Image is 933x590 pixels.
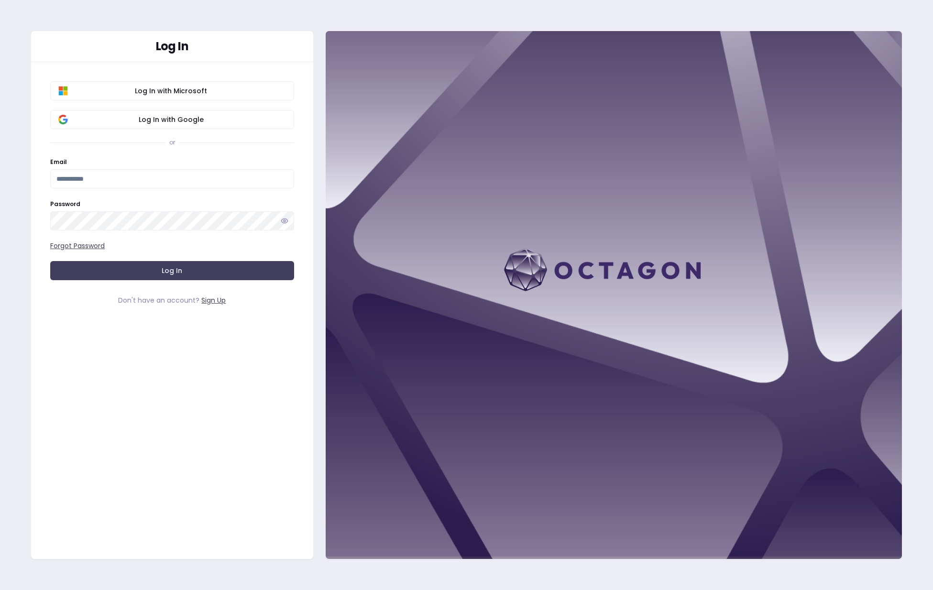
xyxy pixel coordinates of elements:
[50,158,67,166] label: Email
[50,81,294,100] button: Log In with Microsoft
[50,295,294,305] div: Don't have an account?
[50,110,294,129] button: Log In with Google
[56,115,286,124] span: Log In with Google
[50,261,294,280] button: Log In
[56,86,286,96] span: Log In with Microsoft
[50,41,294,52] div: Log In
[162,266,182,275] span: Log In
[201,295,226,305] a: Sign Up
[50,241,105,251] a: Forgot Password
[50,200,80,208] label: Password
[169,139,175,146] div: or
